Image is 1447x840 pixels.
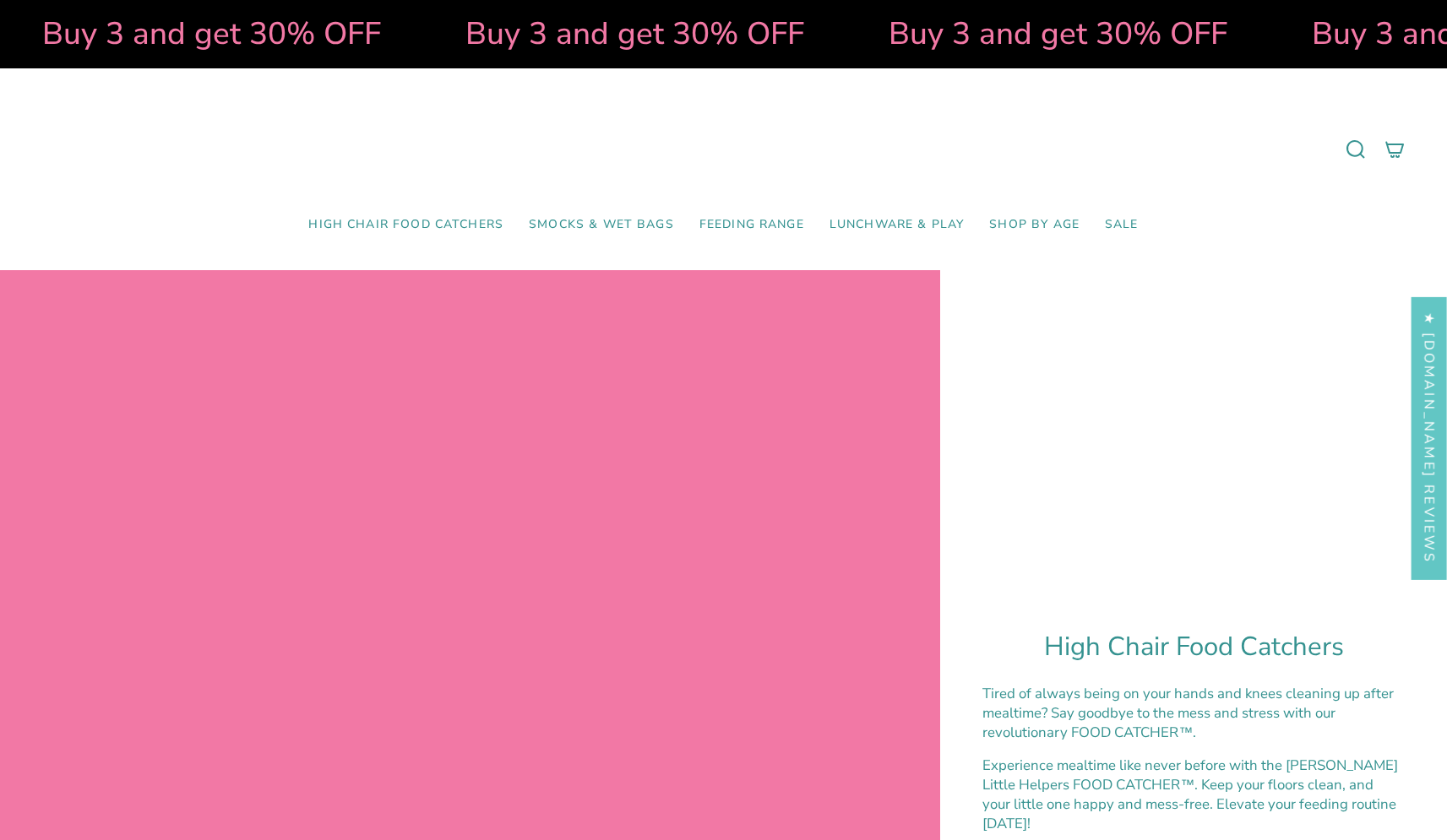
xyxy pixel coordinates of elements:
[976,205,1092,245] a: Shop by Age
[830,218,964,232] span: Lunchware & Play
[817,205,976,245] a: Lunchware & Play
[516,205,687,245] a: Smocks & Wet Bags
[989,218,1080,232] span: Shop by Age
[578,94,869,205] a: Mumma’s Little Helpers
[1092,205,1151,245] a: SALE
[296,205,516,245] a: High Chair Food Catchers
[529,218,674,232] span: Smocks & Wet Bags
[678,13,1017,55] strong: Buy 3 and get 30% OFF
[1102,13,1440,55] strong: Buy 3 and get 30% OFF
[255,13,594,55] strong: Buy 3 and get 30% OFF
[1412,296,1447,579] div: Click to open Judge.me floating reviews tab
[687,205,817,245] a: Feeding Range
[308,218,503,232] span: High Chair Food Catchers
[699,218,804,232] span: Feeding Range
[982,631,1405,663] h1: High Chair Food Catchers
[1105,218,1139,232] span: SALE
[982,684,1405,742] p: Tired of always being on your hands and knees cleaning up after mealtime? Say goodbye to the mess...
[982,756,1405,833] div: Experience mealtime like never before with the [PERSON_NAME] Little Helpers FOOD CATCHER™. Keep y...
